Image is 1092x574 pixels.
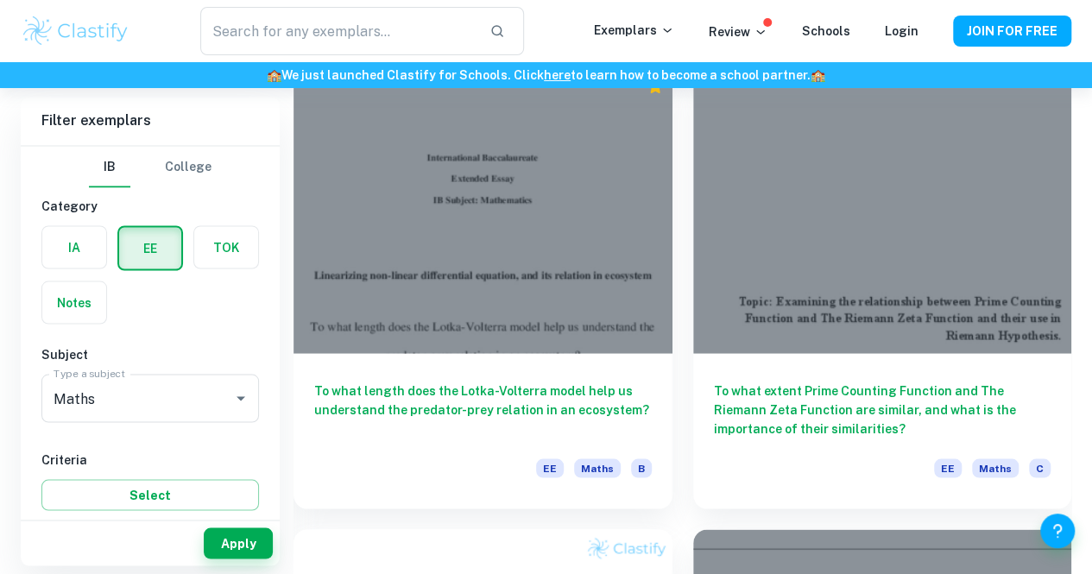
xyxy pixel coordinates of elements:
p: Exemplars [594,21,674,40]
button: Apply [204,527,273,558]
button: Open [229,386,253,410]
h6: To what extent Prime Counting Function and The Riemann Zeta Function are similar, and what is the... [714,381,1051,438]
span: Maths [972,458,1019,477]
a: Login [885,24,918,38]
img: Clastify logo [21,14,130,48]
button: TOK [194,226,258,268]
button: JOIN FOR FREE [953,16,1071,47]
span: 🏫 [267,68,281,82]
h6: To what length does the Lotka-Volterra model help us understand the predator-prey relation in an ... [314,381,652,438]
input: Search for any exemplars... [200,7,477,55]
button: Select [41,479,259,510]
h6: Filter exemplars [21,97,280,145]
h6: Criteria [41,450,259,469]
span: EE [536,458,564,477]
span: B [631,458,652,477]
label: Type a subject [54,366,125,381]
button: Notes [42,281,106,323]
a: Schools [802,24,850,38]
a: To what extent Prime Counting Function and The Riemann Zeta Function are similar, and what is the... [693,69,1072,508]
span: Maths [574,458,621,477]
h6: We just launched Clastify for Schools. Click to learn how to become a school partner. [3,66,1089,85]
div: Filter type choice [89,146,211,187]
div: Premium [647,78,664,95]
h6: Subject [41,344,259,363]
button: IB [89,146,130,187]
span: C [1029,458,1051,477]
h6: Category [41,196,259,215]
button: IA [42,226,106,268]
button: Help and Feedback [1040,514,1075,548]
button: EE [119,227,181,268]
span: 🏫 [811,68,825,82]
button: College [165,146,211,187]
span: EE [934,458,962,477]
a: To what length does the Lotka-Volterra model help us understand the predator-prey relation in an ... [294,69,672,508]
a: here [544,68,571,82]
p: Review [709,22,767,41]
